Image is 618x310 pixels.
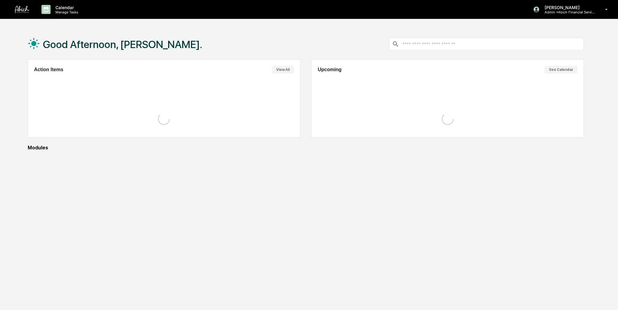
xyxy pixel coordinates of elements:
[51,10,81,14] p: Manage Tasks
[318,67,341,72] h2: Upcoming
[51,5,81,10] p: Calendar
[540,10,596,14] p: Admin • Abich Financial Services
[28,145,584,151] div: Modules
[15,6,29,13] img: logo
[272,66,294,74] button: View All
[34,67,63,72] h2: Action Items
[43,38,202,51] h1: Good Afternoon, [PERSON_NAME].
[545,66,577,74] button: See Calendar
[540,5,596,10] p: [PERSON_NAME]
